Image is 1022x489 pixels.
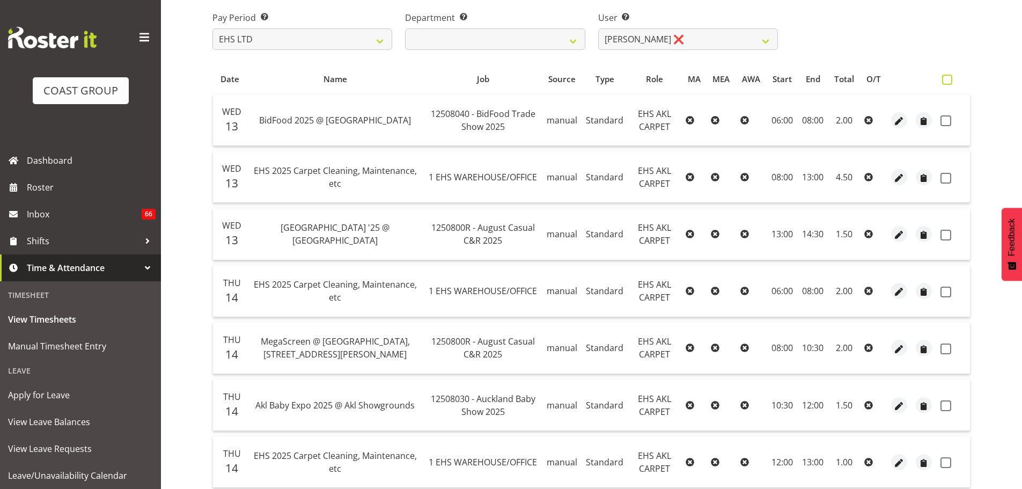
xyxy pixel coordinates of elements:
[8,27,97,48] img: Rosterit website logo
[866,73,881,85] span: O/T
[828,323,860,374] td: 2.00
[281,222,389,246] span: [GEOGRAPHIC_DATA] '25 @ [GEOGRAPHIC_DATA]
[3,360,158,382] div: Leave
[712,73,730,85] span: MEA
[798,266,828,317] td: 08:00
[225,176,238,191] span: 13
[431,393,535,418] span: 12508030 - Auckland Baby Show 2025
[8,441,153,457] span: View Leave Requests
[638,222,671,246] span: EHS AKL CARPET
[798,436,828,488] td: 13:00
[431,335,535,360] span: 1250800R - August Casual C&R 2025
[1002,208,1022,281] button: Feedback - Show survey
[27,233,139,249] span: Shifts
[3,462,158,489] a: Leave/Unavailability Calendar
[638,279,671,303] span: EHS AKL CARPET
[638,108,671,133] span: EHS AKL CARPET
[828,436,860,488] td: 1.00
[3,382,158,408] a: Apply for Leave
[142,209,156,220] span: 66
[582,94,628,146] td: Standard
[225,347,238,362] span: 14
[1007,218,1017,256] span: Feedback
[431,222,535,246] span: 1250800R - August Casual C&R 2025
[582,208,628,260] td: Standard
[220,73,239,85] span: Date
[828,151,860,203] td: 4.50
[767,208,798,260] td: 13:00
[767,379,798,431] td: 10:30
[225,461,238,476] span: 14
[798,208,828,260] td: 14:30
[225,232,238,247] span: 13
[212,11,392,24] label: Pay Period
[547,228,577,240] span: manual
[225,404,238,419] span: 14
[429,171,537,183] span: 1 EHS WAREHOUSE/OFFICE
[3,284,158,306] div: Timesheet
[8,414,153,430] span: View Leave Balances
[767,266,798,317] td: 06:00
[405,11,585,24] label: Department
[225,119,238,134] span: 13
[638,335,671,360] span: EHS AKL CARPET
[8,338,153,354] span: Manual Timesheet Entry
[638,393,671,418] span: EHS AKL CARPET
[259,114,411,126] span: BidFood 2025 @ [GEOGRAPHIC_DATA]
[255,399,415,411] span: Akl Baby Expo 2025 @ Akl Showgrounds
[547,114,577,126] span: manual
[582,379,628,431] td: Standard
[798,379,828,431] td: 12:00
[223,277,241,289] span: Thu
[254,450,417,475] span: EHS 2025 Carpet Cleaning, Maintenance, etc
[798,151,828,203] td: 13:00
[429,285,537,297] span: 1 EHS WAREHOUSE/OFFICE
[223,448,241,459] span: Thu
[254,165,417,189] span: EHS 2025 Carpet Cleaning, Maintenance, etc
[742,73,760,85] span: AWA
[828,379,860,431] td: 1.50
[254,279,417,303] span: EHS 2025 Carpet Cleaning, Maintenance, etc
[547,285,577,297] span: manual
[3,435,158,462] a: View Leave Requests
[582,436,628,488] td: Standard
[834,73,854,85] span: Total
[595,73,614,85] span: Type
[547,456,577,468] span: manual
[3,408,158,435] a: View Leave Balances
[223,334,241,346] span: Thu
[767,436,798,488] td: 12:00
[767,151,798,203] td: 08:00
[477,73,489,85] span: Job
[27,179,156,195] span: Roster
[225,290,238,305] span: 14
[429,456,537,468] span: 1 EHS WAREHOUSE/OFFICE
[798,323,828,374] td: 10:30
[828,94,860,146] td: 2.00
[8,387,153,403] span: Apply for Leave
[547,399,577,411] span: manual
[582,323,628,374] td: Standard
[261,335,410,360] span: MegaScreen @ [GEOGRAPHIC_DATA], [STREET_ADDRESS][PERSON_NAME]
[431,108,535,133] span: 12508040 - BidFood Trade Show 2025
[798,94,828,146] td: 08:00
[547,171,577,183] span: manual
[806,73,820,85] span: End
[598,11,778,24] label: User
[222,106,241,118] span: Wed
[646,73,663,85] span: Role
[27,206,142,222] span: Inbox
[773,73,792,85] span: Start
[638,450,671,475] span: EHS AKL CARPET
[3,306,158,333] a: View Timesheets
[323,73,347,85] span: Name
[222,163,241,174] span: Wed
[8,468,153,484] span: Leave/Unavailability Calendar
[767,323,798,374] td: 08:00
[767,94,798,146] td: 06:00
[688,73,701,85] span: MA
[8,311,153,327] span: View Timesheets
[43,83,118,99] div: COAST GROUP
[638,165,671,189] span: EHS AKL CARPET
[27,152,156,169] span: Dashboard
